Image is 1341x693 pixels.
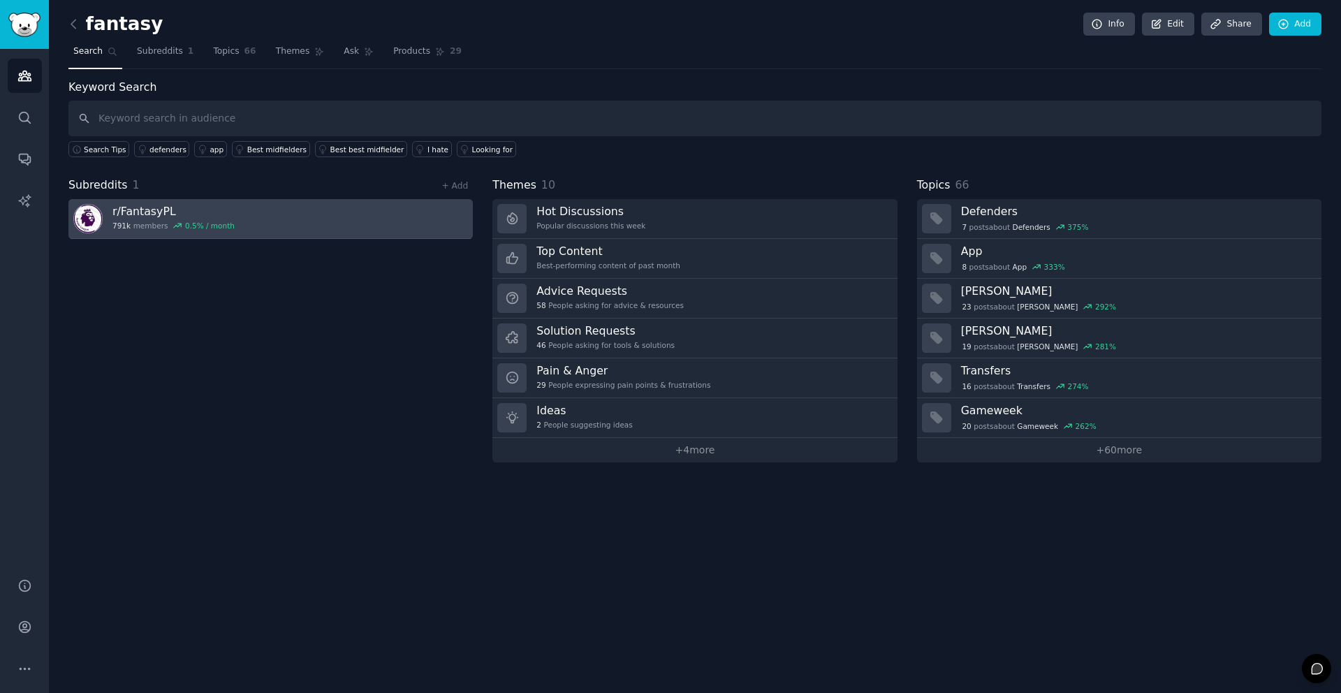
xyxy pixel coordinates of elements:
a: I hate [412,141,452,157]
a: Info [1083,13,1135,36]
span: Defenders [1013,222,1050,232]
div: post s about [961,300,1117,313]
span: 29 [536,380,545,390]
div: People suggesting ideas [536,420,632,430]
a: r/FantasyPL791kmembers0.5% / month [68,199,473,239]
a: app [194,141,226,157]
span: 20 [962,421,971,431]
a: App8postsaboutApp333% [917,239,1321,279]
span: Topics [213,45,239,58]
a: Solution Requests46People asking for tools & solutions [492,319,897,358]
h3: [PERSON_NAME] [961,323,1312,338]
a: [PERSON_NAME]19postsabout[PERSON_NAME]281% [917,319,1321,358]
span: App [1013,262,1027,272]
a: + Add [441,181,468,191]
span: 23 [962,302,971,312]
div: post s about [961,380,1090,393]
a: defenders [134,141,189,157]
div: People asking for advice & resources [536,300,684,310]
img: FantasyPL [73,204,103,233]
a: Advice Requests58People asking for advice & resources [492,279,897,319]
a: Topics66 [208,41,261,69]
span: 10 [541,178,555,191]
span: 66 [955,178,969,191]
span: 1 [188,45,194,58]
a: Defenders7postsaboutDefenders375% [917,199,1321,239]
span: 791k [112,221,131,231]
h3: Top Content [536,244,680,258]
span: 29 [450,45,462,58]
span: 1 [133,178,140,191]
span: Ask [344,45,359,58]
a: Add [1269,13,1321,36]
h3: Pain & Anger [536,363,710,378]
span: 46 [536,340,545,350]
span: Subreddits [137,45,183,58]
a: Search [68,41,122,69]
span: Topics [917,177,951,194]
span: 8 [962,262,967,272]
div: post s about [961,261,1067,273]
span: [PERSON_NAME] [1017,302,1078,312]
div: Best midfielders [247,145,307,154]
span: Products [393,45,430,58]
h3: r/ FantasyPL [112,204,235,219]
span: Subreddits [68,177,128,194]
div: 274 % [1067,381,1088,391]
span: 58 [536,300,545,310]
a: Share [1201,13,1261,36]
div: app [210,145,223,154]
div: People asking for tools & solutions [536,340,675,350]
a: Ask [339,41,379,69]
span: Transfers [1017,381,1050,391]
a: Transfers16postsaboutTransfers274% [917,358,1321,398]
h3: Transfers [961,363,1312,378]
a: Hot DiscussionsPopular discussions this week [492,199,897,239]
div: post s about [961,420,1098,432]
a: Products29 [388,41,467,69]
img: GummySearch logo [8,13,41,37]
a: Ideas2People suggesting ideas [492,398,897,438]
div: post s about [961,340,1117,353]
label: Keyword Search [68,80,156,94]
a: Top ContentBest-performing content of past month [492,239,897,279]
div: members [112,221,235,231]
h3: Hot Discussions [536,204,645,219]
div: People expressing pain points & frustrations [536,380,710,390]
a: Gameweek20postsaboutGameweek262% [917,398,1321,438]
input: Keyword search in audience [68,101,1321,136]
h3: [PERSON_NAME] [961,284,1312,298]
span: [PERSON_NAME] [1017,342,1078,351]
div: 292 % [1095,302,1116,312]
a: Themes [271,41,330,69]
span: 2 [536,420,541,430]
span: 19 [962,342,971,351]
span: 16 [962,381,971,391]
a: Best best midfielder [315,141,407,157]
a: Subreddits1 [132,41,198,69]
div: 333 % [1044,262,1065,272]
h3: Ideas [536,403,632,418]
h3: Solution Requests [536,323,675,338]
h3: Advice Requests [536,284,684,298]
div: 281 % [1095,342,1116,351]
div: Best best midfielder [330,145,404,154]
div: 375 % [1067,222,1088,232]
button: Search Tips [68,141,129,157]
div: 262 % [1076,421,1097,431]
span: Themes [276,45,310,58]
a: Looking for [457,141,516,157]
h2: fantasy [68,13,163,36]
h3: Gameweek [961,403,1312,418]
a: [PERSON_NAME]23postsabout[PERSON_NAME]292% [917,279,1321,319]
span: 66 [244,45,256,58]
a: Edit [1142,13,1194,36]
div: defenders [149,145,186,154]
span: Search [73,45,103,58]
span: Gameweek [1017,421,1058,431]
div: post s about [961,221,1090,233]
a: +60more [917,438,1321,462]
div: 0.5 % / month [185,221,235,231]
div: Popular discussions this week [536,221,645,231]
a: Best midfielders [232,141,310,157]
